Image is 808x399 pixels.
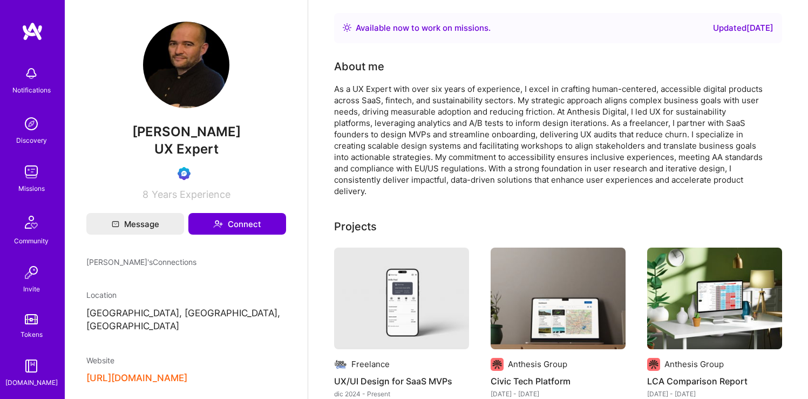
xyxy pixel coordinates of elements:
[21,113,42,135] img: discovery
[647,248,782,349] img: LCA Comparison Report
[143,22,229,108] img: User Avatar
[154,141,219,157] span: UX Expert
[16,135,47,146] div: Discovery
[334,83,766,197] div: As a UX Expert with over six years of experience, I excel in crafting human-centered, accessible ...
[178,167,191,180] img: Evaluation Call Booked
[356,22,491,35] div: Available now to work on missions .
[22,22,43,41] img: logo
[21,63,42,84] img: bell
[86,213,184,235] button: Message
[21,262,42,283] img: Invite
[334,218,377,235] div: Projects
[491,374,626,388] h4: Civic Tech Platform
[188,213,286,235] button: Connect
[86,307,286,333] p: [GEOGRAPHIC_DATA], [GEOGRAPHIC_DATA], [GEOGRAPHIC_DATA]
[23,283,40,295] div: Invite
[18,209,44,235] img: Community
[5,377,58,388] div: [DOMAIN_NAME]
[14,235,49,247] div: Community
[86,289,286,301] div: Location
[25,314,38,324] img: tokens
[86,256,196,268] span: [PERSON_NAME]'s Connections
[351,358,390,370] div: Freelance
[334,374,469,388] h4: UX/UI Design for SaaS MVPs
[86,356,114,365] span: Website
[86,124,286,140] span: [PERSON_NAME]
[86,373,187,384] button: [URL][DOMAIN_NAME]
[21,329,43,340] div: Tokens
[334,358,347,371] img: Company logo
[18,183,45,194] div: Missions
[343,23,351,32] img: Availability
[491,248,626,349] img: Civic Tech Platform
[713,22,773,35] div: Updated [DATE]
[647,374,782,388] h4: LCA Comparison Report
[21,161,42,183] img: teamwork
[664,358,724,370] div: Anthesis Group
[112,220,119,228] i: icon Mail
[491,358,504,371] img: Company logo
[142,189,148,200] span: 8
[508,358,567,370] div: Anthesis Group
[12,84,51,96] div: Notifications
[213,219,223,229] i: icon Connect
[152,189,230,200] span: Years Experience
[334,58,384,75] div: About me
[21,355,42,377] img: guide book
[334,248,469,349] img: UX/UI Design for SaaS MVPs
[647,358,660,371] img: Company logo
